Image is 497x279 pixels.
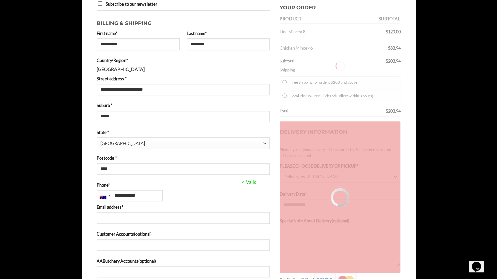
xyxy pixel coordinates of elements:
[187,30,270,37] label: Last name
[100,138,263,149] span: New South Wales
[97,182,270,188] label: Phone
[280,0,401,12] h3: Your order
[106,1,157,7] span: Subscribe to our newsletter
[97,66,145,72] strong: [GEOGRAPHIC_DATA]
[97,129,270,136] label: State
[239,178,305,186] span: ✓ Valid
[97,30,180,37] label: First name
[97,57,270,64] label: Country/Region
[97,190,112,201] div: Australia: +61
[138,258,156,264] span: (optional)
[469,252,490,272] iframe: chat widget
[97,230,270,237] label: Customer Accounts
[97,204,270,210] label: Email address
[98,1,102,6] input: Subscribe to our newsletter
[97,102,270,109] label: Suburb
[134,231,152,237] span: (optional)
[97,16,270,28] h3: Billing & Shipping
[97,137,270,149] span: State
[97,155,270,161] label: Postcode
[97,258,270,264] label: AAButchery Accounts
[97,75,270,82] label: Street address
